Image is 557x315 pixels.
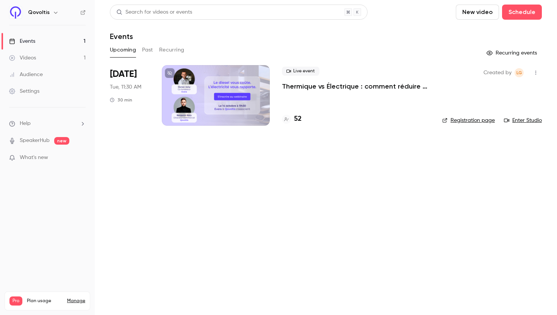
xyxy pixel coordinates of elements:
span: Created by [483,68,512,77]
span: Tue, 11:30 AM [110,83,141,91]
div: Settings [9,87,39,95]
button: Upcoming [110,44,136,56]
h4: 52 [294,114,302,124]
button: Recurring events [483,47,542,59]
span: Plan usage [27,298,63,304]
h6: Qovoltis [28,9,50,16]
div: Oct 14 Tue, 11:30 AM (Europe/Paris) [110,65,150,126]
span: Live event [282,67,319,76]
span: What's new [20,154,48,162]
a: Enter Studio [504,117,542,124]
button: Past [142,44,153,56]
a: Registration page [442,117,495,124]
span: new [54,137,69,145]
span: Pro [9,296,22,306]
span: lg [516,68,522,77]
span: lorraine gard [515,68,524,77]
button: Recurring [159,44,185,56]
div: Audience [9,71,43,78]
a: Manage [67,298,85,304]
a: 52 [282,114,302,124]
button: New video [456,5,499,20]
iframe: Noticeable Trigger [77,154,86,161]
a: Thermique vs Électrique : comment réduire jusqu’à 40% le coût total de votre flotte [282,82,430,91]
a: SpeakerHub [20,137,50,145]
img: Qovoltis [9,6,22,19]
div: Videos [9,54,36,62]
h1: Events [110,32,133,41]
div: 30 min [110,97,132,103]
span: Help [20,120,31,128]
div: Search for videos or events [116,8,192,16]
button: Schedule [502,5,542,20]
div: Events [9,37,35,45]
li: help-dropdown-opener [9,120,86,128]
span: [DATE] [110,68,137,80]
